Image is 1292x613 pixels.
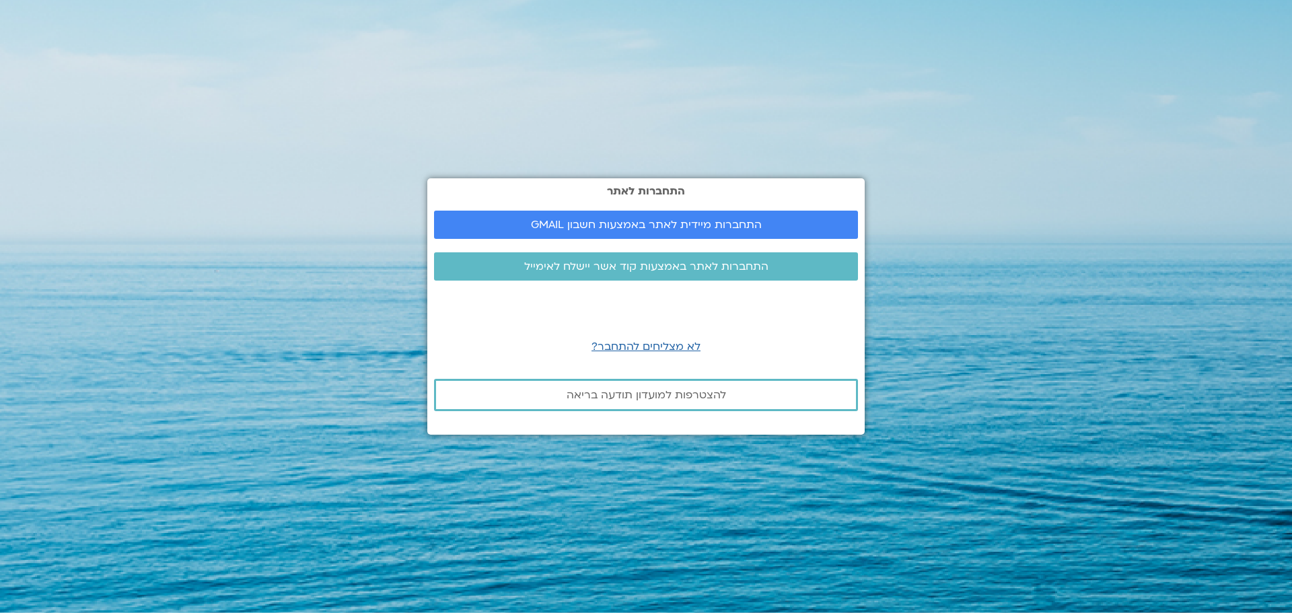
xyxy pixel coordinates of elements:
span: להצטרפות למועדון תודעה בריאה [567,389,726,401]
a: התחברות מיידית לאתר באמצעות חשבון GMAIL [434,211,858,239]
span: התחברות לאתר באמצעות קוד אשר יישלח לאימייל [524,260,768,273]
span: התחברות מיידית לאתר באמצעות חשבון GMAIL [531,219,762,231]
a: לא מצליחים להתחבר? [591,339,701,354]
a: התחברות לאתר באמצעות קוד אשר יישלח לאימייל [434,252,858,281]
a: להצטרפות למועדון תודעה בריאה [434,379,858,411]
h2: התחברות לאתר [434,185,858,197]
